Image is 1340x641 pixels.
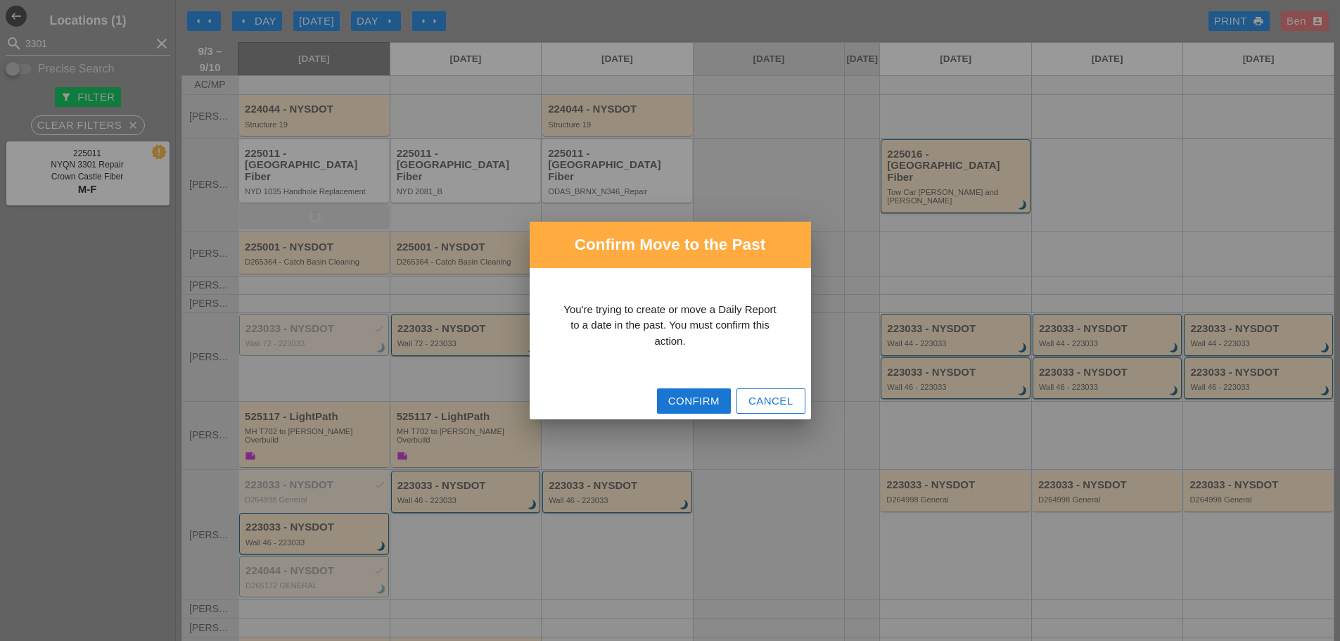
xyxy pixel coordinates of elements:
[668,393,720,410] div: Confirm
[657,388,731,414] button: Confirm
[748,393,793,410] div: Cancel
[563,302,777,350] div: You're trying to create or move a Daily Report to a date in the past. You must confirm this action.
[541,233,800,257] h2: Confirm Move to the Past
[736,388,805,414] button: Cancel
